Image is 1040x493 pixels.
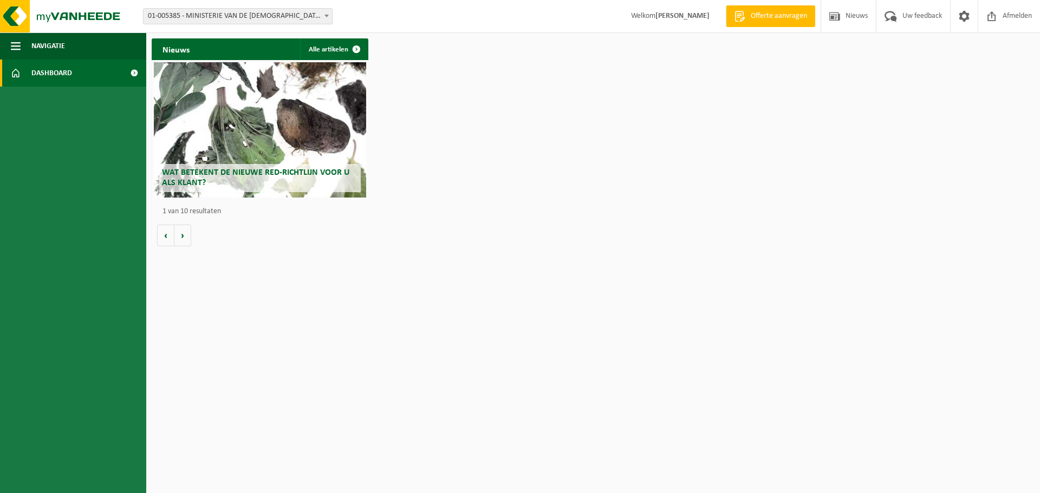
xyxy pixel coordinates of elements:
[300,38,367,60] a: Alle artikelen
[162,168,349,187] span: Wat betekent de nieuwe RED-richtlijn voor u als klant?
[174,225,191,246] button: Volgende
[162,208,363,215] p: 1 van 10 resultaten
[154,62,366,198] a: Wat betekent de nieuwe RED-richtlijn voor u als klant?
[152,38,200,60] h2: Nieuws
[143,8,333,24] span: 01-005385 - MINISTERIE VAN DE VLAAMSE GEMEENSCHAP - SINT-MICHIELS
[144,9,332,24] span: 01-005385 - MINISTERIE VAN DE VLAAMSE GEMEENSCHAP - SINT-MICHIELS
[31,32,65,60] span: Navigatie
[726,5,815,27] a: Offerte aanvragen
[655,12,710,20] strong: [PERSON_NAME]
[31,60,72,87] span: Dashboard
[748,11,810,22] span: Offerte aanvragen
[157,225,174,246] button: Vorige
